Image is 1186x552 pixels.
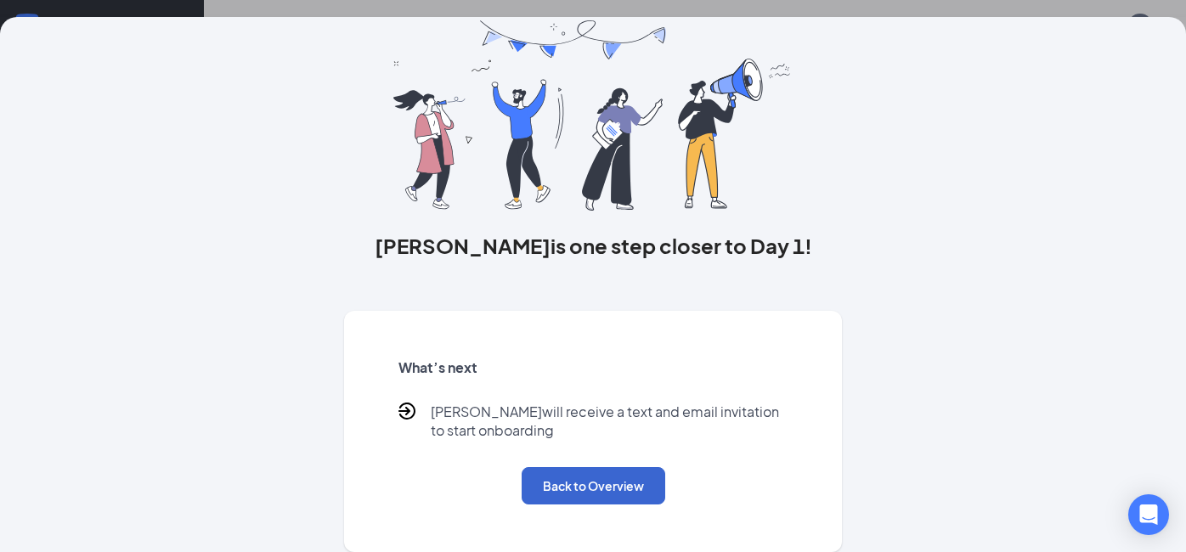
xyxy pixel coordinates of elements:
[522,467,665,504] button: Back to Overview
[393,20,792,211] img: you are all set
[1128,494,1169,535] div: Open Intercom Messenger
[398,358,788,377] h5: What’s next
[344,231,843,260] h3: [PERSON_NAME] is one step closer to Day 1!
[431,403,788,440] p: [PERSON_NAME] will receive a text and email invitation to start onboarding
